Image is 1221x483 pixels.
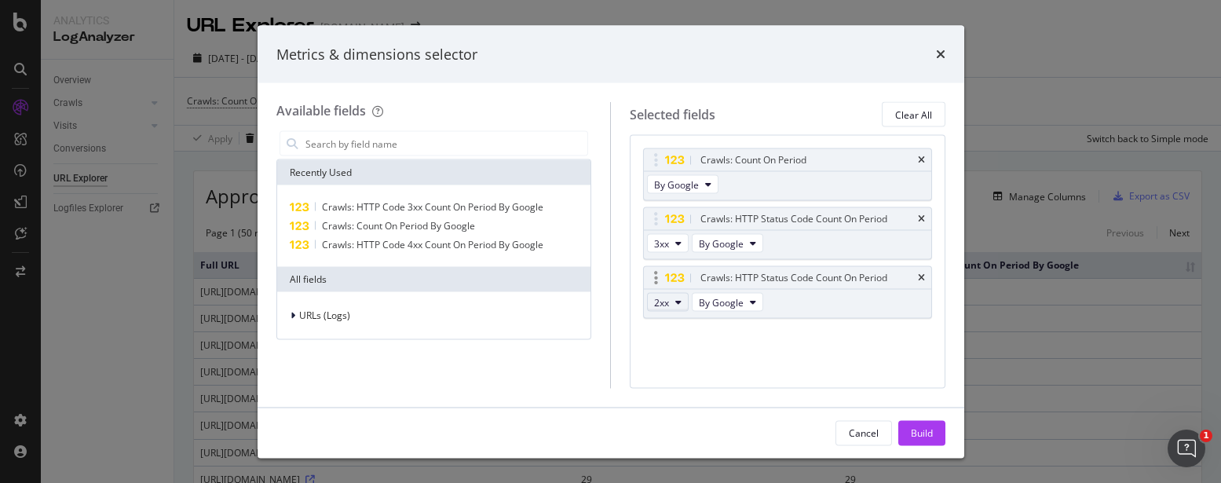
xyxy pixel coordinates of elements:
div: Available fields [276,102,366,119]
span: Crawls: HTTP Code 3xx Count On Period By Google [322,200,543,214]
button: By Google [692,293,763,312]
div: Cancel [849,426,879,439]
div: times [936,44,945,64]
iframe: Intercom live chat [1168,430,1205,467]
div: Crawls: HTTP Status Code Count On Periodtimes3xxBy Google [643,207,932,260]
span: By Google [654,177,699,191]
div: Recently Used [277,160,591,185]
div: times [918,273,925,283]
span: Crawls: HTTP Code 4xx Count On Period By Google [322,238,543,251]
input: Search by field name [304,132,588,156]
div: Crawls: Count On Period [700,152,806,168]
button: 3xx [647,234,689,253]
button: Build [898,420,945,445]
div: times [918,214,925,224]
span: URLs (Logs) [299,309,350,322]
span: By Google [699,295,744,309]
div: Build [911,426,933,439]
div: Crawls: HTTP Status Code Count On Periodtimes2xxBy Google [643,266,932,319]
div: All fields [277,267,591,292]
div: Selected fields [630,105,715,123]
span: Crawls: Count On Period By Google [322,219,475,232]
span: 1 [1200,430,1212,442]
span: 2xx [654,295,669,309]
button: Cancel [835,420,892,445]
div: times [918,156,925,165]
button: By Google [647,175,718,194]
div: Metrics & dimensions selector [276,44,477,64]
button: 2xx [647,293,689,312]
span: 3xx [654,236,669,250]
div: Crawls: HTTP Status Code Count On Period [700,270,887,286]
div: Crawls: HTTP Status Code Count On Period [700,211,887,227]
button: Clear All [882,102,945,127]
div: modal [258,25,964,458]
div: Clear All [895,108,932,121]
div: Crawls: Count On PeriodtimesBy Google [643,148,932,201]
span: By Google [699,236,744,250]
button: By Google [692,234,763,253]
